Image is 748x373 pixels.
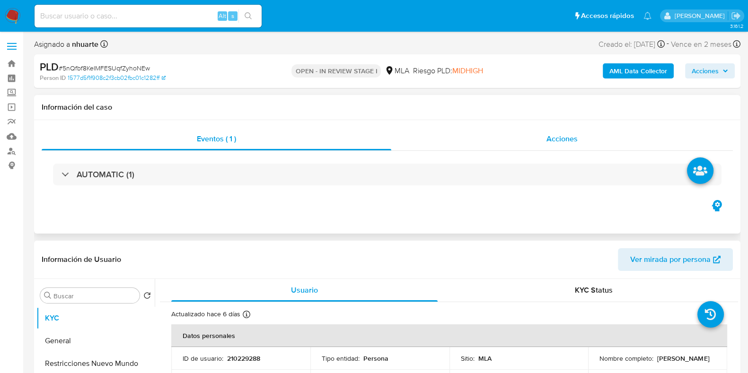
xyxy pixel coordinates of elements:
[70,39,98,50] b: nhuarte
[674,11,728,20] p: noelia.huarte@mercadolibre.com
[291,64,381,78] p: OPEN - IN REVIEW STAGE I
[59,63,150,73] span: # 5nQfbf8KeIMFESUqfZyhoNEw
[40,74,66,82] b: Person ID
[44,292,52,299] button: Buscar
[34,39,98,50] span: Asignado a
[53,292,136,300] input: Buscar
[598,38,665,51] div: Creado el: [DATE]
[143,292,151,302] button: Volver al orden por defecto
[219,11,226,20] span: Alt
[385,66,409,76] div: MLA
[197,133,236,144] span: Eventos ( 1 )
[609,63,667,78] b: AML Data Collector
[77,169,134,180] h3: AUTOMATIC (1)
[227,354,260,363] p: 210229288
[667,38,669,51] span: -
[322,354,360,363] p: Tipo entidad :
[35,10,262,22] input: Buscar usuario o caso...
[363,354,388,363] p: Persona
[53,164,722,185] div: AUTOMATIC (1)
[238,9,258,23] button: search-icon
[630,248,711,271] span: Ver mirada por persona
[42,103,733,112] h1: Información del caso
[546,133,578,144] span: Acciones
[42,255,121,264] h1: Información de Usuario
[478,354,492,363] p: MLA
[183,354,223,363] p: ID de usuario :
[68,74,166,82] a: 1577d5f1f908c2f3cb02fbc01c1282ff
[685,63,735,78] button: Acciones
[657,354,709,363] p: [PERSON_NAME]
[599,354,653,363] p: Nombre completo :
[452,65,483,76] span: MIDHIGH
[603,63,674,78] button: AML Data Collector
[575,285,613,295] span: KYC Status
[231,11,234,20] span: s
[413,66,483,76] span: Riesgo PLD:
[643,12,651,20] a: Notificaciones
[671,39,731,50] span: Vence en 2 meses
[171,324,727,347] th: Datos personales
[36,330,155,352] button: General
[731,11,741,21] a: Salir
[291,285,318,295] span: Usuario
[36,307,155,330] button: KYC
[171,310,240,319] p: Actualizado hace 6 días
[461,354,475,363] p: Sitio :
[581,11,634,21] span: Accesos rápidos
[618,248,733,271] button: Ver mirada por persona
[692,63,719,78] span: Acciones
[40,59,59,74] b: PLD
